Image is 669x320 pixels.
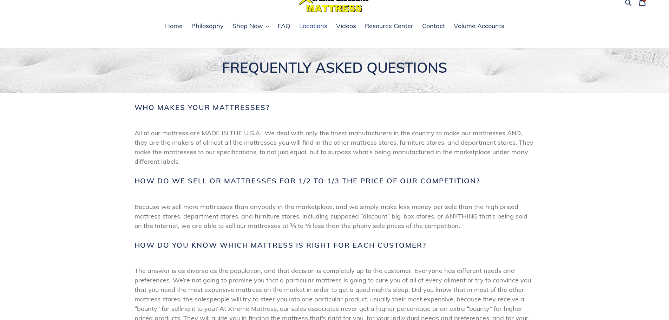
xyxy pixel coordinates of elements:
[274,21,294,32] a: FAQ
[135,128,535,166] span: All of our mattress are MADE IN THE U.S.A.! We deal with only the finest manufacturers in the cou...
[135,202,535,230] span: Because we sell more mattresses than anybody in the marketplace, and we simply make less money pe...
[361,21,417,32] a: Resource Center
[191,22,224,30] span: Philosophy
[232,22,263,30] span: Shop Now
[299,22,327,30] span: Locations
[454,22,504,30] span: Volume Accounts
[165,22,183,30] span: Home
[278,22,290,30] span: FAQ
[162,21,186,32] a: Home
[333,21,360,32] a: Videos
[450,21,508,32] a: Volume Accounts
[188,21,227,32] a: Philosophy
[222,59,447,76] span: FREQUENTLY ASKED QUESTIONS
[229,21,273,32] button: Shop Now
[336,22,356,30] span: Videos
[365,22,413,30] span: Resource Center
[419,21,448,32] a: Contact
[135,241,427,249] span: How do you know which mattress is right for each customer?
[135,103,270,112] span: Who makes your mattresses?
[422,22,445,30] span: Contact
[135,177,480,185] span: How do we sell or mattresses for 1/2 to 1/3 the price of our competition?
[296,21,331,32] a: Locations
